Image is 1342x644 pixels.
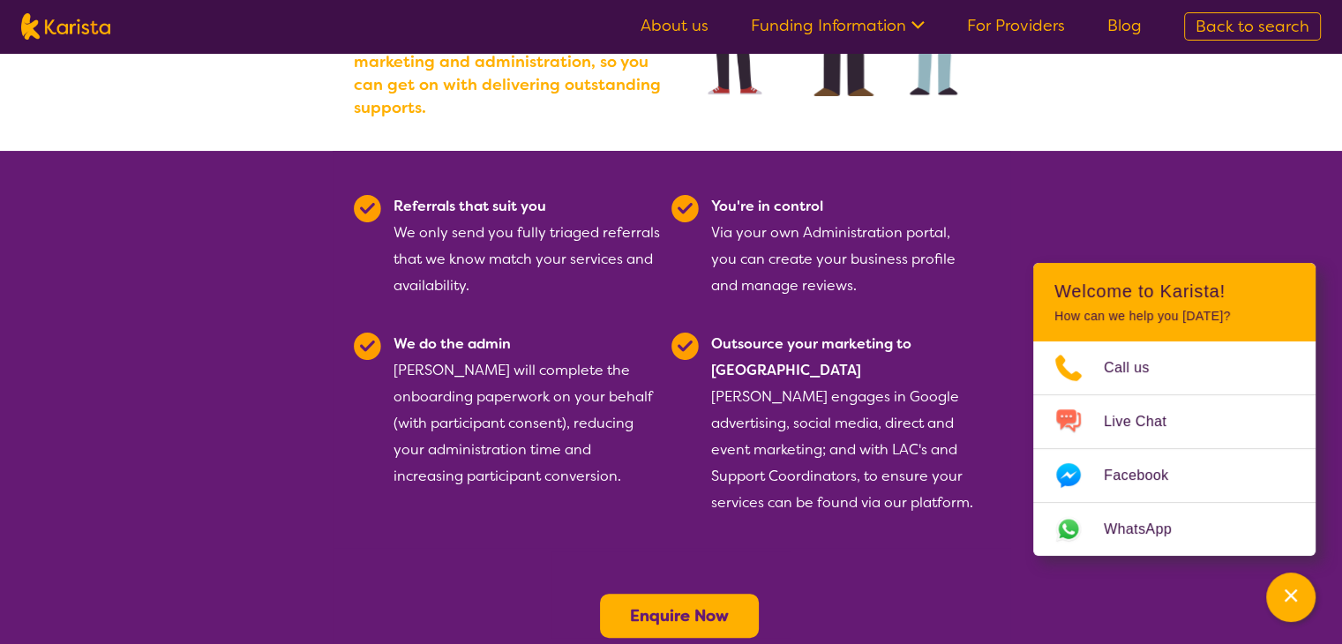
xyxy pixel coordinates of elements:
a: Enquire Now [630,605,729,626]
b: You're in control [711,197,823,215]
span: Call us [1104,355,1171,381]
a: About us [641,15,708,36]
img: Tick [671,195,699,222]
h2: Welcome to Karista! [1054,281,1294,302]
button: Channel Menu [1266,573,1316,622]
b: Outsource your marketing to [GEOGRAPHIC_DATA] [711,334,911,379]
b: Referrals that suit you [394,197,546,215]
div: Channel Menu [1033,263,1316,556]
b: We do the admin [394,334,511,353]
p: How can we help you [DATE]? [1054,309,1294,324]
a: Blog [1107,15,1142,36]
span: Live Chat [1104,408,1188,435]
div: [PERSON_NAME] will complete the onboarding paperwork on your behalf (with participant consent), r... [394,331,661,516]
div: We only send you fully triaged referrals that we know match your services and availability. [394,193,661,299]
span: Back to search [1196,16,1309,37]
img: Tick [354,195,381,222]
a: Back to search [1184,12,1321,41]
span: Facebook [1104,462,1189,489]
a: Web link opens in a new tab. [1033,503,1316,556]
div: Via your own Administration portal, you can create your business profile and manage reviews. [711,193,978,299]
div: [PERSON_NAME] engages in Google advertising, social media, direct and event marketing; and with L... [711,331,978,516]
button: Enquire Now [600,594,759,638]
a: Funding Information [751,15,925,36]
ul: Choose channel [1033,341,1316,556]
img: Tick [354,333,381,360]
a: For Providers [967,15,1065,36]
img: Tick [671,333,699,360]
img: Karista logo [21,13,110,40]
span: WhatsApp [1104,516,1193,543]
